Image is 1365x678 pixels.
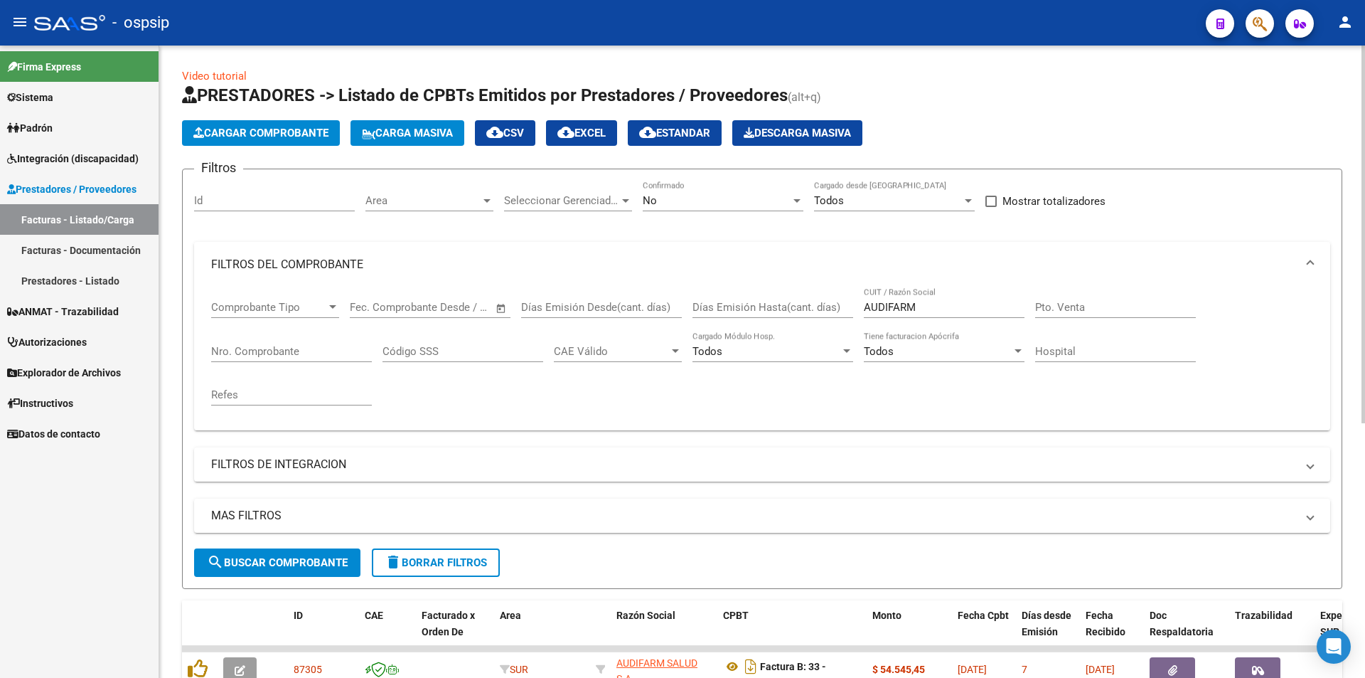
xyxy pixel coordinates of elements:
[732,120,862,146] app-download-masive: Descarga masiva de comprobantes (adjuntos)
[864,345,894,358] span: Todos
[1022,610,1071,637] span: Días desde Emisión
[7,181,136,197] span: Prestadores / Proveedores
[1016,600,1080,663] datatable-header-cell: Días desde Emisión
[7,365,121,381] span: Explorador de Archivos
[182,70,247,83] a: Video tutorial
[211,457,1296,472] mat-panel-title: FILTROS DE INTEGRACION
[692,345,722,358] span: Todos
[500,610,521,621] span: Area
[1086,664,1115,675] span: [DATE]
[350,120,464,146] button: Carga Masiva
[814,194,844,207] span: Todos
[409,301,478,314] input: End date
[1235,610,1292,621] span: Trazabilidad
[557,124,574,141] mat-icon: cloud_download
[365,194,481,207] span: Area
[1144,600,1229,663] datatable-header-cell: Doc Respaldatoria
[494,600,590,663] datatable-header-cell: Area
[1317,630,1351,664] div: Open Intercom Messenger
[1229,600,1315,663] datatable-header-cell: Trazabilidad
[952,600,1016,663] datatable-header-cell: Fecha Cpbt
[288,600,359,663] datatable-header-cell: ID
[744,127,851,139] span: Descarga Masiva
[193,127,328,139] span: Cargar Comprobante
[294,610,303,621] span: ID
[872,664,925,675] strong: $ 54.545,45
[7,90,53,105] span: Sistema
[362,127,453,139] span: Carga Masiva
[385,556,487,569] span: Borrar Filtros
[207,556,348,569] span: Buscar Comprobante
[211,257,1296,272] mat-panel-title: FILTROS DEL COMPROBANTE
[365,610,383,621] span: CAE
[643,194,657,207] span: No
[504,194,619,207] span: Seleccionar Gerenciador
[207,553,224,571] mat-icon: search
[1080,600,1144,663] datatable-header-cell: Fecha Recibido
[350,301,396,314] input: Start date
[1150,610,1214,637] span: Doc Respaldatoria
[486,127,524,139] span: CSV
[385,553,402,571] mat-icon: delete
[788,90,821,104] span: (alt+q)
[616,610,675,621] span: Razón Social
[493,300,510,317] button: Open calendar
[546,120,617,146] button: EXCEL
[611,600,717,663] datatable-header-cell: Razón Social
[194,447,1330,482] mat-expansion-panel-header: FILTROS DE INTEGRACION
[628,120,722,146] button: Estandar
[958,610,1009,621] span: Fecha Cpbt
[7,426,100,442] span: Datos de contacto
[7,120,53,136] span: Padrón
[194,242,1330,287] mat-expansion-panel-header: FILTROS DEL COMPROBANTE
[194,499,1330,533] mat-expansion-panel-header: MAS FILTROS
[1022,664,1027,675] span: 7
[372,549,500,577] button: Borrar Filtros
[1002,193,1106,210] span: Mostrar totalizadores
[958,664,987,675] span: [DATE]
[294,664,322,675] span: 87305
[182,120,340,146] button: Cargar Comprobante
[194,287,1330,430] div: FILTROS DEL COMPROBANTE
[1337,14,1354,31] mat-icon: person
[194,158,243,178] h3: Filtros
[112,7,169,38] span: - ospsip
[1086,610,1125,637] span: Fecha Recibido
[742,655,760,678] i: Descargar documento
[359,600,416,663] datatable-header-cell: CAE
[7,151,139,166] span: Integración (discapacidad)
[194,549,360,577] button: Buscar Comprobante
[211,301,326,314] span: Comprobante Tipo
[211,508,1296,524] mat-panel-title: MAS FILTROS
[7,304,119,319] span: ANMAT - Trazabilidad
[11,14,28,31] mat-icon: menu
[182,85,788,105] span: PRESTADORES -> Listado de CPBTs Emitidos por Prestadores / Proveedores
[872,610,901,621] span: Monto
[732,120,862,146] button: Descarga Masiva
[557,127,606,139] span: EXCEL
[723,610,749,621] span: CPBT
[7,334,87,350] span: Autorizaciones
[416,600,494,663] datatable-header-cell: Facturado x Orden De
[500,664,528,675] span: SUR
[639,127,710,139] span: Estandar
[867,600,952,663] datatable-header-cell: Monto
[639,124,656,141] mat-icon: cloud_download
[554,345,669,358] span: CAE Válido
[422,610,475,637] span: Facturado x Orden De
[717,600,867,663] datatable-header-cell: CPBT
[475,120,535,146] button: CSV
[486,124,503,141] mat-icon: cloud_download
[7,396,73,411] span: Instructivos
[7,59,81,75] span: Firma Express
